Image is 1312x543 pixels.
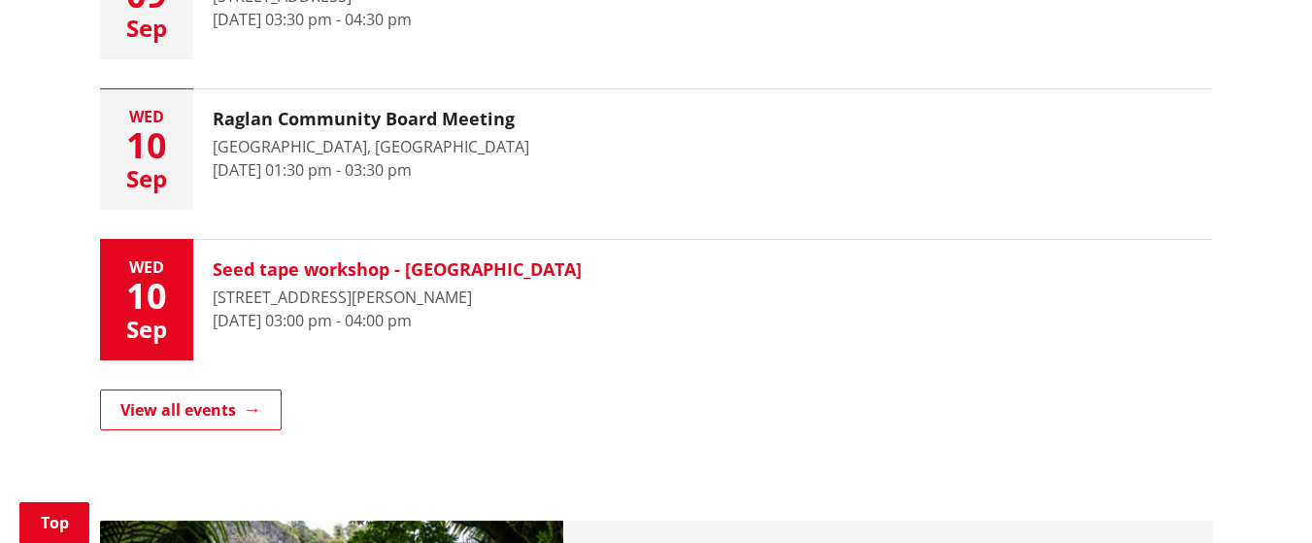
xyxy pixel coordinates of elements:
[213,135,529,158] div: [GEOGRAPHIC_DATA], [GEOGRAPHIC_DATA]
[100,259,193,275] div: Wed
[100,109,193,124] div: Wed
[100,167,193,190] div: Sep
[213,9,412,30] time: [DATE] 03:30 pm - 04:30 pm
[100,17,193,40] div: Sep
[100,279,193,314] div: 10
[213,259,582,281] h3: Seed tape workshop - [GEOGRAPHIC_DATA]
[19,502,89,543] a: Top
[1223,461,1293,531] iframe: Messenger Launcher
[213,109,529,130] h3: Raglan Community Board Meeting
[100,128,193,163] div: 10
[100,318,193,341] div: Sep
[100,89,1213,210] a: Wed 10 Sep Raglan Community Board Meeting [GEOGRAPHIC_DATA], [GEOGRAPHIC_DATA] [DATE] 01:30 pm - ...
[213,310,412,331] time: [DATE] 03:00 pm - 04:00 pm
[213,286,582,309] div: [STREET_ADDRESS][PERSON_NAME]
[100,240,1213,360] a: Wed 10 Sep Seed tape workshop - [GEOGRAPHIC_DATA] [STREET_ADDRESS][PERSON_NAME] [DATE] 03:00 pm -...
[100,390,282,430] a: View all events
[213,159,412,181] time: [DATE] 01:30 pm - 03:30 pm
